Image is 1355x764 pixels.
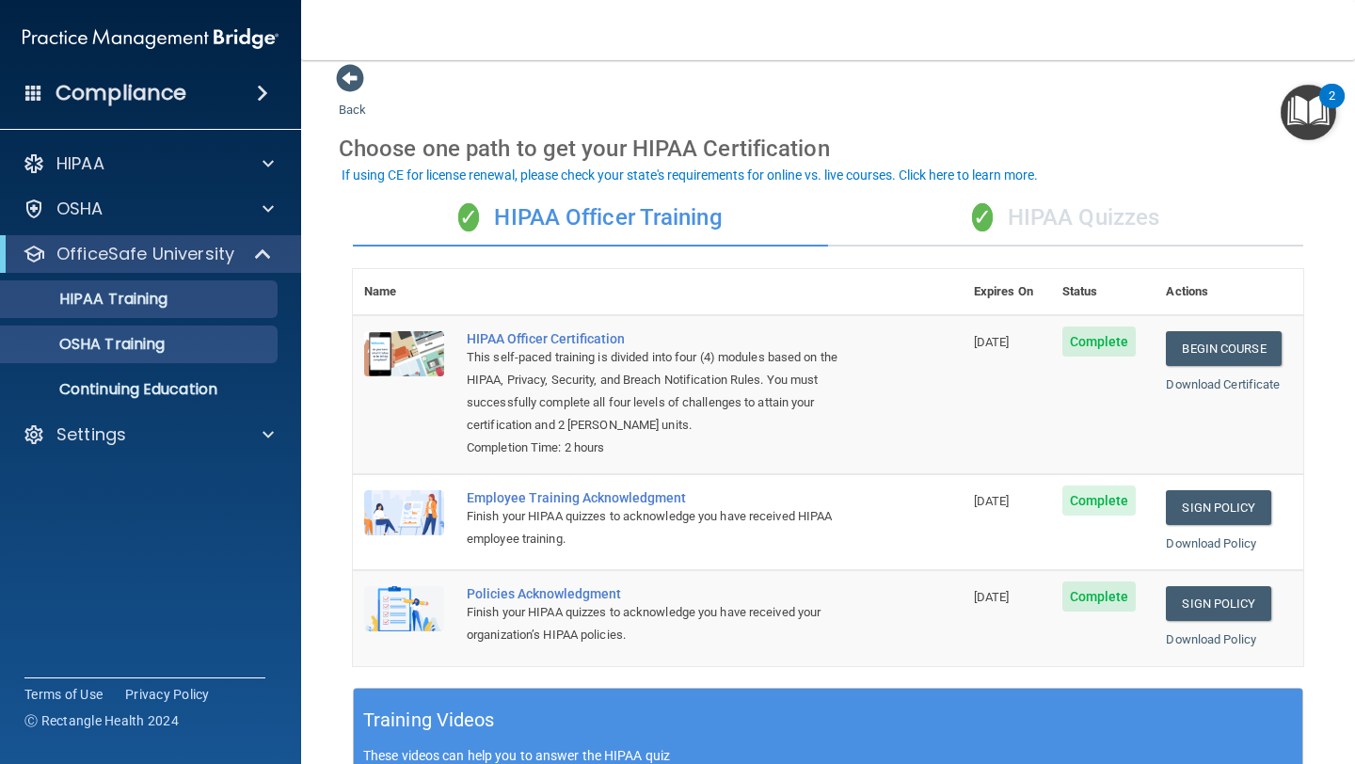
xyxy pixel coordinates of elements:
span: Complete [1062,326,1137,357]
span: ✓ [972,203,993,231]
button: If using CE for license renewal, please check your state's requirements for online vs. live cours... [339,166,1041,184]
th: Expires On [963,269,1051,315]
a: HIPAA Officer Certification [467,331,869,346]
p: OSHA Training [12,335,165,354]
h5: Training Videos [363,704,495,737]
p: Continuing Education [12,380,269,399]
a: Sign Policy [1166,490,1270,525]
span: [DATE] [974,335,1010,349]
a: OfficeSafe University [23,243,273,265]
th: Actions [1155,269,1303,315]
div: HIPAA Quizzes [828,190,1303,247]
p: Settings [56,423,126,446]
h4: Compliance [56,80,186,106]
div: 2 [1329,96,1335,120]
a: Back [339,80,366,117]
button: Open Resource Center, 2 new notifications [1281,85,1336,140]
div: Finish your HIPAA quizzes to acknowledge you have received your organization’s HIPAA policies. [467,601,869,646]
span: Ⓒ Rectangle Health 2024 [24,711,179,730]
img: PMB logo [23,20,279,57]
a: Sign Policy [1166,586,1270,621]
div: Employee Training Acknowledgment [467,490,869,505]
p: OSHA [56,198,104,220]
a: Begin Course [1166,331,1281,366]
a: Download Policy [1166,536,1256,550]
a: Terms of Use [24,685,103,704]
a: HIPAA [23,152,274,175]
p: HIPAA Training [12,290,167,309]
span: Complete [1062,485,1137,516]
div: Completion Time: 2 hours [467,437,869,459]
div: If using CE for license renewal, please check your state's requirements for online vs. live cours... [342,168,1038,182]
div: Policies Acknowledgment [467,586,869,601]
p: OfficeSafe University [56,243,234,265]
th: Status [1051,269,1156,315]
div: Finish your HIPAA quizzes to acknowledge you have received HIPAA employee training. [467,505,869,550]
div: This self-paced training is divided into four (4) modules based on the HIPAA, Privacy, Security, ... [467,346,869,437]
a: Settings [23,423,274,446]
p: These videos can help you to answer the HIPAA quiz [363,748,1293,763]
div: HIPAA Officer Training [353,190,828,247]
span: Complete [1062,581,1137,612]
p: HIPAA [56,152,104,175]
span: [DATE] [974,590,1010,604]
span: ✓ [458,203,479,231]
div: Choose one path to get your HIPAA Certification [339,121,1317,176]
th: Name [353,269,455,315]
a: OSHA [23,198,274,220]
span: [DATE] [974,494,1010,508]
a: Privacy Policy [125,685,210,704]
a: Download Certificate [1166,377,1280,391]
a: Download Policy [1166,632,1256,646]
